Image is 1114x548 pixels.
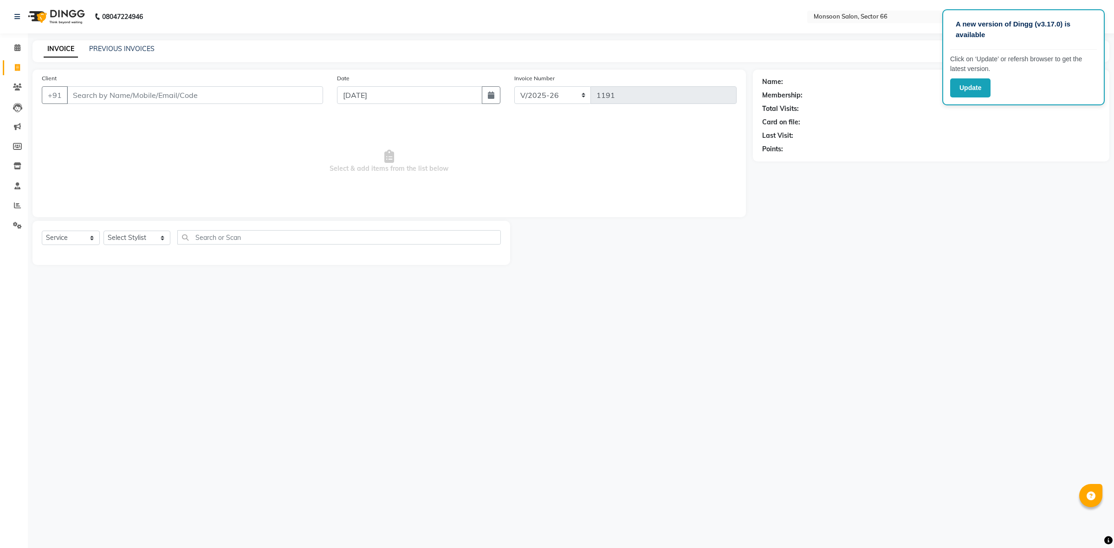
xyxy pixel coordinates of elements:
[42,115,737,208] span: Select & add items from the list below
[42,86,68,104] button: +91
[337,74,350,83] label: Date
[514,74,555,83] label: Invoice Number
[950,54,1097,74] p: Click on ‘Update’ or refersh browser to get the latest version.
[762,117,800,127] div: Card on file:
[44,41,78,58] a: INVOICE
[762,144,783,154] div: Points:
[956,19,1091,40] p: A new version of Dingg (v3.17.0) is available
[950,78,991,97] button: Update
[67,86,323,104] input: Search by Name/Mobile/Email/Code
[24,4,87,30] img: logo
[42,74,57,83] label: Client
[102,4,143,30] b: 08047224946
[762,90,803,100] div: Membership:
[1075,511,1105,539] iframe: chat widget
[762,104,799,114] div: Total Visits:
[89,45,155,53] a: PREVIOUS INVOICES
[762,77,783,87] div: Name:
[762,131,793,141] div: Last Visit:
[177,230,501,245] input: Search or Scan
